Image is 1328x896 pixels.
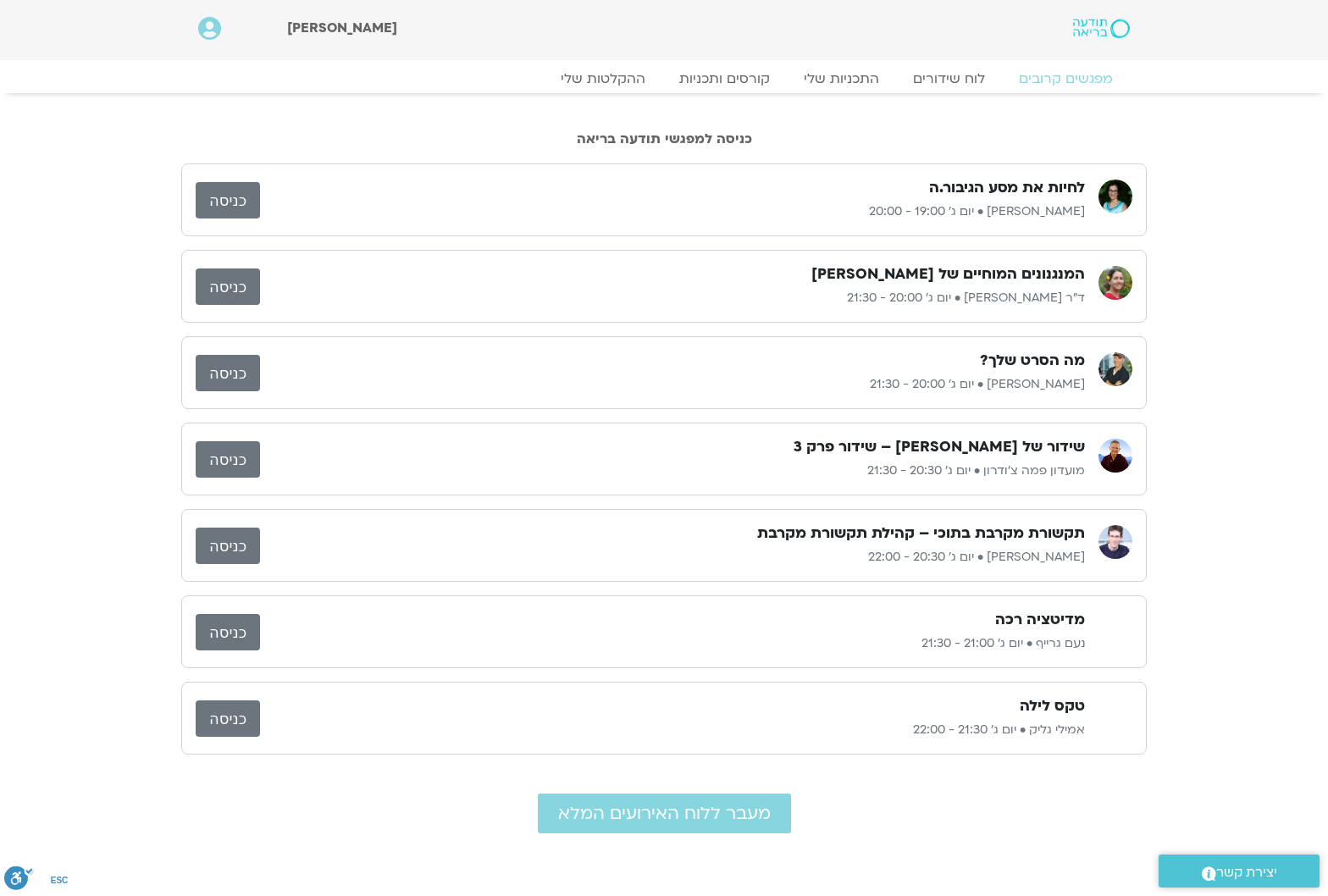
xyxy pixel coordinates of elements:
img: ערן טייכר [1098,525,1132,559]
a: כניסה [196,268,260,305]
a: ההקלטות שלי [544,70,662,87]
a: כניסה [196,355,260,391]
p: אמילי גליק • יום ג׳ 21:30 - 22:00 [260,720,1085,740]
a: כניסה [196,700,260,737]
img: נעם גרייף [1098,611,1132,645]
a: מפגשים קרובים [1002,70,1130,87]
span: מעבר ללוח האירועים המלא [558,804,771,823]
a: קורסים ותכניות [662,70,787,87]
img: ד"ר נועה אלבלדה [1098,266,1132,300]
a: לוח שידורים [896,70,1002,87]
a: התכניות שלי [787,70,896,87]
p: [PERSON_NAME] • יום ג׳ 19:00 - 20:00 [260,202,1085,222]
h2: כניסה למפגשי תודעה בריאה [181,131,1147,147]
p: [PERSON_NAME] • יום ג׳ 20:30 - 22:00 [260,547,1085,567]
h3: טקס לילה [1020,696,1085,716]
nav: Menu [198,70,1130,87]
a: כניסה [196,441,260,478]
h3: שידור של [PERSON_NAME] – שידור פרק 3 [794,437,1085,457]
img: מועדון פמה צ'ודרון [1098,439,1132,473]
h3: לחיות את מסע הגיבור.ה [929,178,1085,198]
p: נעם גרייף • יום ג׳ 21:00 - 21:30 [260,633,1085,654]
a: כניסה [196,182,260,218]
a: מעבר ללוח האירועים המלא [538,794,791,833]
h3: מה הסרט שלך? [980,351,1085,371]
h3: תקשורת מקרבת בתוכי – קהילת תקשורת מקרבת [757,523,1085,544]
p: [PERSON_NAME] • יום ג׳ 20:00 - 21:30 [260,374,1085,395]
a: כניסה [196,614,260,650]
img: אמילי גליק [1098,698,1132,732]
img: תמר לינצבסקי [1098,180,1132,213]
a: כניסה [196,528,260,564]
a: יצירת קשר [1159,855,1320,888]
span: יצירת קשר [1216,861,1277,884]
p: מועדון פמה צ'ודרון • יום ג׳ 20:30 - 21:30 [260,461,1085,481]
h3: המנגנונים המוחיים של [PERSON_NAME] [811,264,1085,285]
img: ג'יוואן ארי בוסתן [1098,352,1132,386]
h3: מדיטציה רכה [995,610,1085,630]
span: [PERSON_NAME] [287,19,397,37]
p: ד"ר [PERSON_NAME] • יום ג׳ 20:00 - 21:30 [260,288,1085,308]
